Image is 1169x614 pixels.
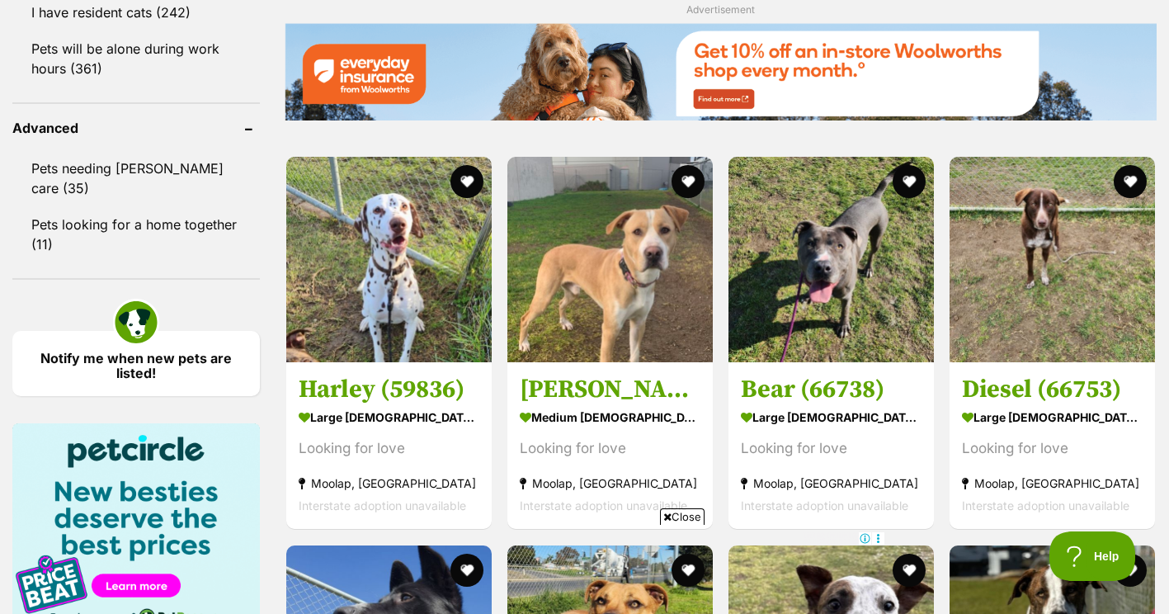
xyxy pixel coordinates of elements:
span: Close [660,508,705,525]
button: favourite [893,554,926,587]
strong: Moolap, [GEOGRAPHIC_DATA] [520,473,700,495]
div: Looking for love [520,438,700,460]
img: Kevin (66549) - Bull Arab Dog [507,157,713,362]
a: Harley (59836) large [DEMOGRAPHIC_DATA] Dog Looking for love Moolap, [GEOGRAPHIC_DATA] Interstate... [286,362,492,530]
strong: Moolap, [GEOGRAPHIC_DATA] [962,473,1143,495]
img: Bear (66738) - American Staffordshire Terrier Dog [728,157,934,362]
strong: large [DEMOGRAPHIC_DATA] Dog [962,406,1143,430]
span: Interstate adoption unavailable [299,499,466,513]
button: favourite [672,165,705,198]
button: favourite [893,165,926,198]
a: Pets looking for a home together (11) [12,207,260,262]
strong: medium [DEMOGRAPHIC_DATA] Dog [520,406,700,430]
strong: large [DEMOGRAPHIC_DATA] Dog [741,406,922,430]
a: Bear (66738) large [DEMOGRAPHIC_DATA] Dog Looking for love Moolap, [GEOGRAPHIC_DATA] Interstate a... [728,362,934,530]
button: favourite [1114,165,1147,198]
img: Everyday Insurance promotional banner [285,23,1157,120]
div: Looking for love [962,438,1143,460]
a: Pets will be alone during work hours (361) [12,31,260,86]
a: Everyday Insurance promotional banner [285,23,1157,123]
button: favourite [1114,554,1147,587]
a: Diesel (66753) large [DEMOGRAPHIC_DATA] Dog Looking for love Moolap, [GEOGRAPHIC_DATA] Interstate... [950,362,1155,530]
span: Interstate adoption unavailable [520,499,687,513]
header: Advanced [12,120,260,135]
h3: [PERSON_NAME] (66549) [520,375,700,406]
strong: Moolap, [GEOGRAPHIC_DATA] [741,473,922,495]
span: Interstate adoption unavailable [962,499,1129,513]
div: Looking for love [741,438,922,460]
span: Interstate adoption unavailable [741,499,908,513]
h3: Harley (59836) [299,375,479,406]
h3: Bear (66738) [741,375,922,406]
img: Harley (59836) - Dalmatian Dog [286,157,492,362]
a: Pets needing [PERSON_NAME] care (35) [12,151,260,205]
a: Notify me when new pets are listed! [12,331,260,396]
a: [PERSON_NAME] (66549) medium [DEMOGRAPHIC_DATA] Dog Looking for love Moolap, [GEOGRAPHIC_DATA] In... [507,362,713,530]
strong: Moolap, [GEOGRAPHIC_DATA] [299,473,479,495]
iframe: Help Scout Beacon - Open [1049,531,1136,581]
iframe: Advertisement [285,531,885,606]
strong: large [DEMOGRAPHIC_DATA] Dog [299,406,479,430]
img: Diesel (66753) - Australian Kelpie x Border Collie Dog [950,157,1155,362]
h3: Diesel (66753) [962,375,1143,406]
button: favourite [450,165,483,198]
span: Advertisement [686,3,755,16]
div: Looking for love [299,438,479,460]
